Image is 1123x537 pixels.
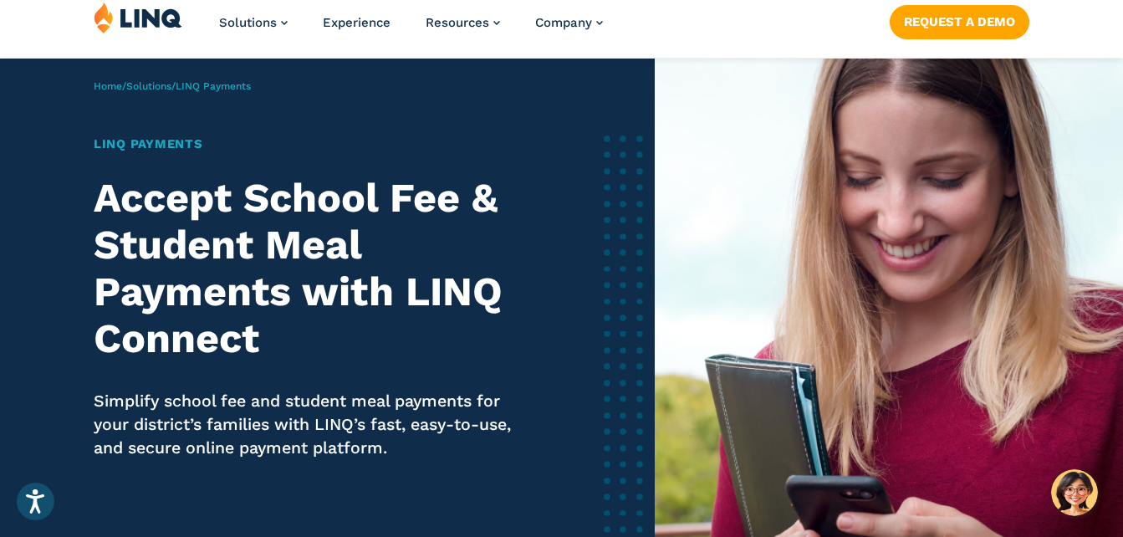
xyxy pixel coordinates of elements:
span: LINQ Payments [176,80,251,92]
img: LINQ | K‑12 Software [94,2,182,33]
span: Resources [426,15,489,30]
a: Company [535,15,603,30]
a: Experience [323,15,390,30]
a: Solutions [126,80,171,92]
h1: LINQ Payments [94,135,536,153]
nav: Button Navigation [890,2,1029,38]
span: / / [94,80,251,92]
h2: Accept School Fee & Student Meal Payments with LINQ Connect [94,175,536,361]
button: Hello, have a question? Let’s chat. [1051,469,1098,516]
a: Resources [426,15,500,30]
a: Solutions [219,15,288,30]
span: Company [535,15,592,30]
a: Home [94,80,122,92]
a: Request a Demo [890,5,1029,38]
nav: Primary Navigation [219,2,603,57]
p: Simplify school fee and student meal payments for your district’s families with LINQ’s fast, easy... [94,390,536,460]
span: Solutions [219,15,277,30]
